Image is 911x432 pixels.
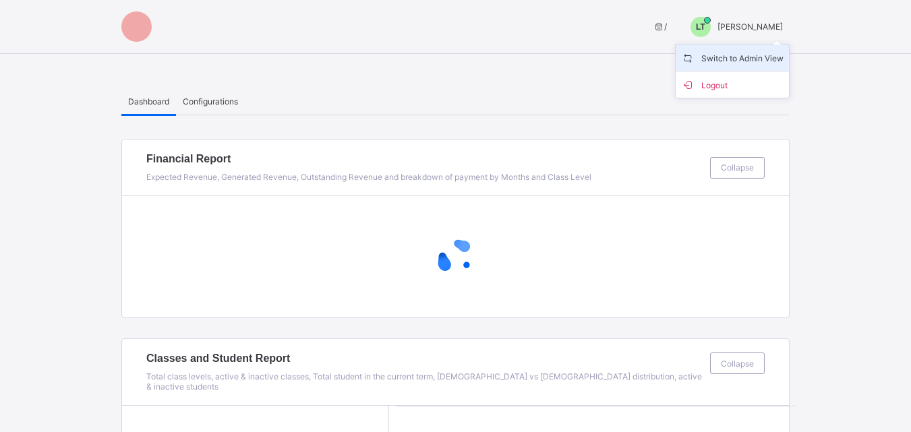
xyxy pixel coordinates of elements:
span: Dashboard [128,96,169,106]
li: dropdown-list-item-buttom-1 [676,71,789,98]
span: Classes and Student Report [146,352,703,365]
span: [PERSON_NAME] [717,22,783,32]
span: Expected Revenue, Generated Revenue, Outstanding Revenue and breakdown of payment by Months and C... [146,172,591,182]
span: session/term information [653,22,667,32]
li: dropdown-list-item-name-0 [676,44,789,71]
span: Configurations [183,96,238,106]
span: Total class levels, active & inactive classes, Total student in the current term, [DEMOGRAPHIC_DA... [146,371,702,392]
span: Financial Report [146,153,703,165]
span: Collapse [721,162,754,173]
span: Switch to Admin View [681,50,784,65]
span: Logout [681,77,784,92]
span: LT [696,22,705,32]
span: Collapse [721,359,754,369]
